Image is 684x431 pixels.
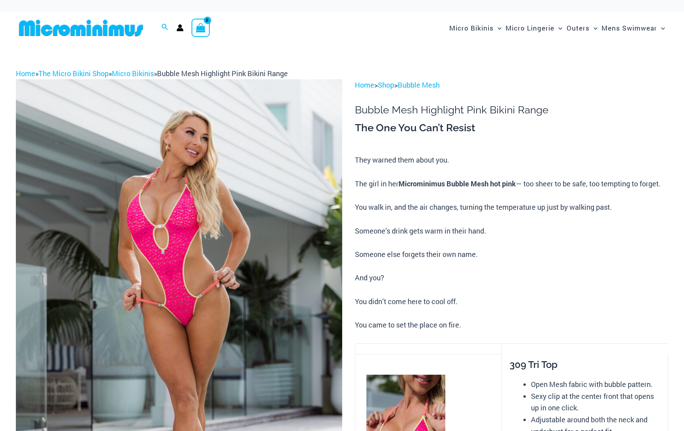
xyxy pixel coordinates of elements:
li: Sexy clip at the center front that opens up in one click. [531,391,661,414]
a: Shop [378,80,394,90]
span: Menu Toggle [494,18,502,38]
a: Home [355,80,374,90]
span: Micro Lingerie [506,18,554,38]
a: Micro Bikinis [112,69,154,78]
a: Home [16,69,35,78]
h3: The One You Can’t Resist [355,121,668,135]
nav: Site Navigation [446,15,668,41]
span: Mens Swimwear [602,18,657,38]
a: Mens SwimwearMenu ToggleMenu Toggle [600,16,667,40]
p: They warned them about you. The girl in her — too sheer to be safe, too tempting to forget. You w... [355,154,668,331]
a: Micro LingerieMenu ToggleMenu Toggle [504,16,564,40]
a: Micro BikinisMenu ToggleMenu Toggle [447,16,504,40]
span: Menu Toggle [590,18,598,38]
span: Outers [567,18,590,38]
img: MM SHOP LOGO FLAT [16,19,146,37]
h1: Bubble Mesh Highlight Pink Bikini Range [355,104,668,116]
span: 309 Tri Top [510,359,558,370]
span: » » » [16,69,288,78]
span: Menu Toggle [657,18,665,38]
a: OutersMenu ToggleMenu Toggle [565,16,600,40]
a: The Micro Bikini Shop [38,69,109,78]
a: Account icon link [176,24,184,31]
b: Microminimus Bubble Mesh hot pink [399,179,516,188]
span: Menu Toggle [554,18,562,38]
p: > > [355,79,668,91]
a: Search icon link [161,23,169,33]
span: Micro Bikinis [449,18,494,38]
li: Open Mesh fabric with bubble pattern. [531,379,661,391]
span: Bubble Mesh Highlight Pink Bikini Range [157,69,288,78]
a: View Shopping Cart, empty [192,19,210,37]
a: Bubble Mesh [398,80,440,90]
